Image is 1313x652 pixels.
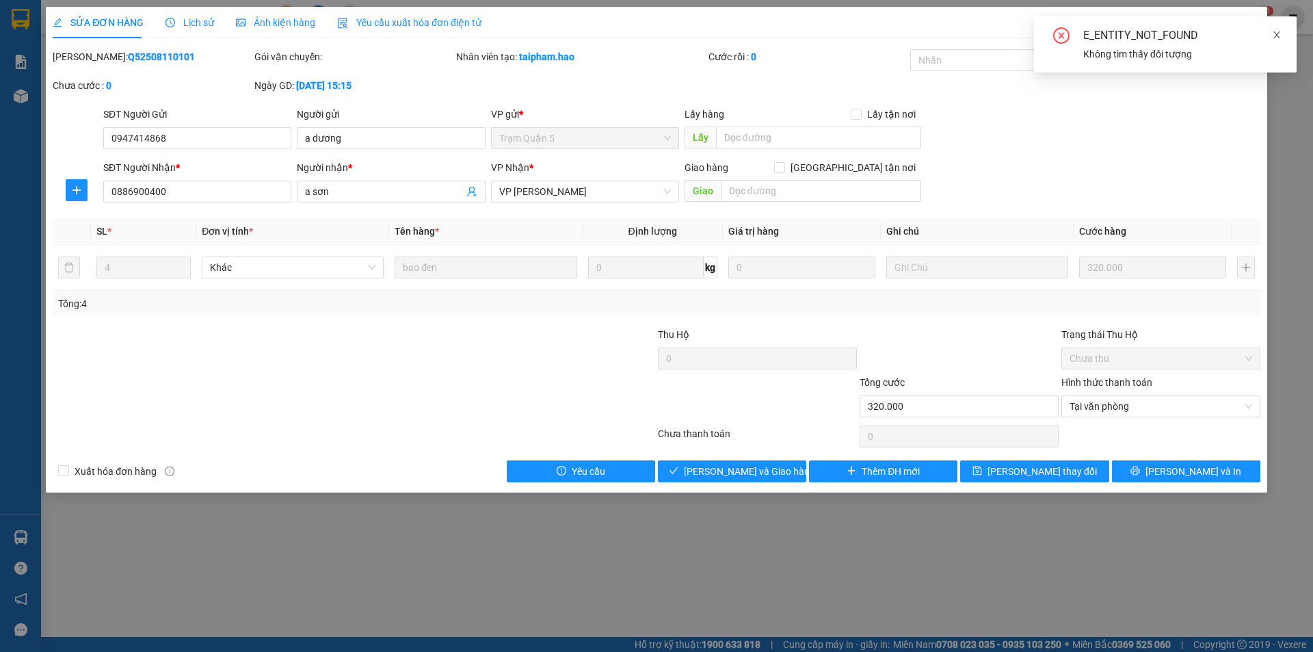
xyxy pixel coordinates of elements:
[716,127,921,148] input: Dọc đường
[685,180,721,202] span: Giao
[499,181,671,202] span: VP Gành Hào
[58,296,507,311] div: Tổng: 4
[337,17,481,28] span: Yêu cầu xuất hóa đơn điện tử
[1061,377,1152,388] label: Hình thức thanh toán
[685,109,724,120] span: Lấy hàng
[507,460,655,482] button: exclamation-circleYêu cầu
[728,226,779,237] span: Giá trị hàng
[17,17,85,86] img: logo.jpg
[1272,30,1282,40] span: close
[128,34,572,51] li: 26 Phó Cơ Điều, Phường 12
[1229,7,1267,45] button: Close
[519,51,574,62] b: taipham.hao
[337,18,348,29] img: icon
[103,107,291,122] div: SĐT Người Gửi
[53,49,252,64] div: [PERSON_NAME]:
[809,460,957,482] button: plusThêm ĐH mới
[721,180,921,202] input: Dọc đường
[656,426,858,450] div: Chưa thanh toán
[728,257,875,278] input: 0
[1079,226,1126,237] span: Cước hàng
[1083,47,1280,62] div: Không tìm thấy đối tượng
[881,218,1074,245] th: Ghi chú
[53,78,252,93] div: Chưa cước :
[1079,257,1226,278] input: 0
[254,49,453,64] div: Gói vận chuyển:
[128,51,572,68] li: Hotline: 02839552959
[499,128,671,148] span: Trạm Quận 5
[704,257,717,278] span: kg
[684,464,815,479] span: [PERSON_NAME] và Giao hàng
[491,107,679,122] div: VP gửi
[395,226,439,237] span: Tên hàng
[66,179,88,201] button: plus
[557,466,566,477] span: exclamation-circle
[96,226,107,237] span: SL
[572,464,605,479] span: Yêu cầu
[58,257,80,278] button: delete
[685,162,728,173] span: Giao hàng
[862,464,920,479] span: Thêm ĐH mới
[296,80,352,91] b: [DATE] 15:15
[491,162,529,173] span: VP Nhận
[1070,396,1252,417] span: Tại văn phòng
[1112,460,1260,482] button: printer[PERSON_NAME] và In
[972,466,982,477] span: save
[862,107,921,122] span: Lấy tận nơi
[66,185,87,196] span: plus
[669,466,678,477] span: check
[297,107,485,122] div: Người gửi
[202,226,253,237] span: Đơn vị tính
[210,257,375,278] span: Khác
[103,160,291,175] div: SĐT Người Nhận
[987,464,1097,479] span: [PERSON_NAME] thay đổi
[1237,257,1255,278] button: plus
[751,51,756,62] b: 0
[456,49,706,64] div: Nhân viên tạo:
[236,18,246,27] span: picture
[1145,464,1241,479] span: [PERSON_NAME] và In
[53,18,62,27] span: edit
[297,160,485,175] div: Người nhận
[860,377,905,388] span: Tổng cước
[1070,348,1252,369] span: Chưa thu
[17,99,239,122] b: GỬI : VP [PERSON_NAME]
[236,17,315,28] span: Ảnh kiện hàng
[254,78,453,93] div: Ngày GD:
[165,17,214,28] span: Lịch sử
[785,160,921,175] span: [GEOGRAPHIC_DATA] tận nơi
[128,51,195,62] b: Q52508110101
[1061,327,1260,342] div: Trạng thái Thu Hộ
[1053,27,1070,47] span: close-circle
[1083,27,1280,44] div: E_ENTITY_NOT_FOUND
[466,186,477,197] span: user-add
[658,460,806,482] button: check[PERSON_NAME] và Giao hàng
[165,467,174,476] span: info-circle
[708,49,907,64] div: Cước rồi :
[1130,466,1140,477] span: printer
[628,226,677,237] span: Định lượng
[165,18,175,27] span: clock-circle
[69,464,162,479] span: Xuất hóa đơn hàng
[847,466,856,477] span: plus
[53,17,144,28] span: SỬA ĐƠN HÀNG
[960,460,1109,482] button: save[PERSON_NAME] thay đổi
[685,127,716,148] span: Lấy
[658,329,689,340] span: Thu Hộ
[395,257,576,278] input: VD: Bàn, Ghế
[106,80,111,91] b: 0
[886,257,1068,278] input: Ghi Chú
